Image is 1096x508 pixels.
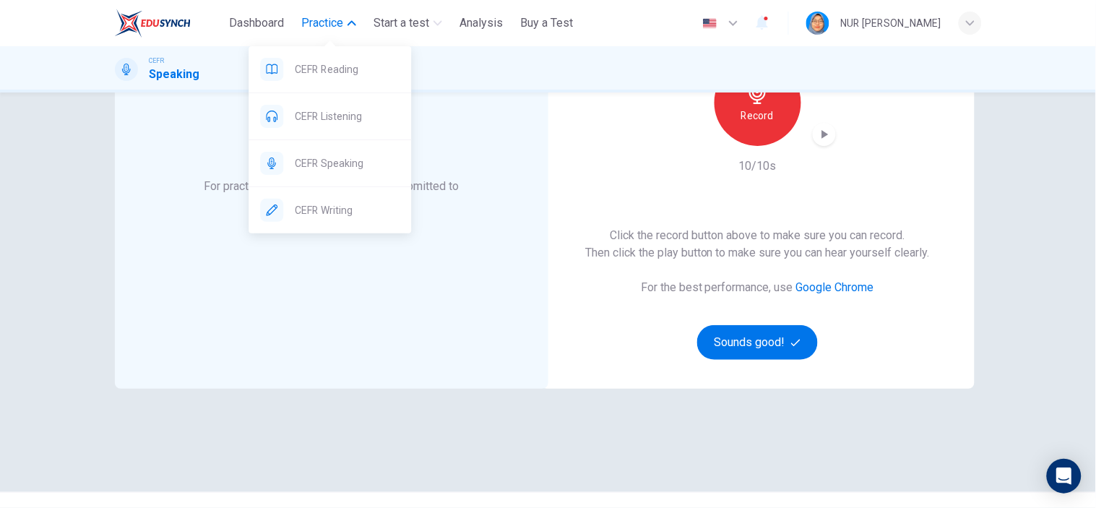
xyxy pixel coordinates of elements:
span: CEFR [150,56,165,66]
a: Google Chrome [796,280,874,294]
h6: 10/10s [739,158,777,175]
span: Practice [301,14,343,32]
h6: Click the record button above to make sure you can record. Then click the play button to make sur... [585,227,930,262]
h6: For practice, your answers will not be submitted to our professional evaluators. [201,178,462,212]
span: Analysis [459,14,503,32]
h6: For the best performance, use [641,279,874,296]
button: Practice [295,10,362,36]
a: ELTC logo [115,9,224,38]
button: Dashboard [223,10,290,36]
div: CEFR Speaking [249,140,411,186]
span: Buy a Test [520,14,573,32]
div: CEFR Writing [249,187,411,233]
div: CEFR Reading [249,46,411,92]
span: Dashboard [229,14,284,32]
button: Buy a Test [514,10,579,36]
img: ELTC logo [115,9,191,38]
h6: Record [741,107,774,124]
img: Profile picture [806,12,829,35]
button: Start a test [368,10,448,36]
span: Start a test [374,14,429,32]
button: Analysis [454,10,509,36]
div: Open Intercom Messenger [1047,459,1082,494]
span: CEFR Writing [295,202,400,219]
button: Record [715,59,801,146]
span: CEFR Speaking [295,155,400,172]
div: NUR [PERSON_NAME] [841,14,941,32]
span: CEFR Listening [295,108,400,125]
div: CEFR Listening [249,93,411,139]
span: CEFR Reading [295,61,400,78]
button: Sounds good! [697,325,819,360]
h1: Speaking [150,66,200,83]
img: en [701,18,719,29]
